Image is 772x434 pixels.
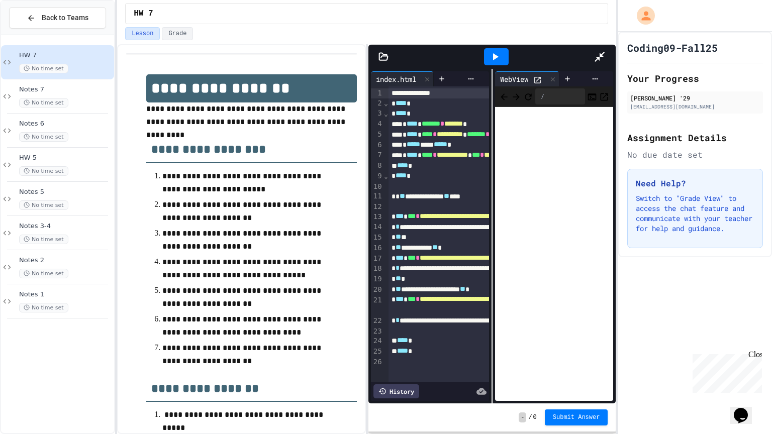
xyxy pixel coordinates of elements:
span: 0 [533,413,537,421]
h2: Assignment Details [627,131,763,145]
div: 13 [371,212,383,223]
div: index.html [371,71,434,86]
span: HW 7 [19,51,112,60]
span: HW 5 [19,154,112,162]
div: 11 [371,191,383,202]
div: [EMAIL_ADDRESS][DOMAIN_NAME] [630,103,760,111]
div: 3 [371,108,383,119]
div: 25 [371,347,383,357]
span: HW 7 [134,8,153,20]
div: 18 [371,264,383,274]
span: No time set [19,98,68,107]
button: Lesson [125,27,160,40]
div: 15 [371,233,383,243]
h2: Your Progress [627,71,763,85]
div: 9 [371,171,383,182]
span: Back [499,90,509,102]
button: Back to Teams [9,7,106,29]
span: Fold line [383,110,389,118]
span: Notes 5 [19,188,112,196]
div: 6 [371,140,383,151]
div: 2 [371,98,383,109]
span: Notes 6 [19,120,112,128]
span: - [519,412,526,422]
div: My Account [626,4,657,27]
h1: Coding09-Fall25 [627,41,718,55]
div: 4 [371,119,383,130]
span: Back to Teams [42,13,88,23]
span: No time set [19,132,68,142]
div: 1 [371,88,383,98]
div: 24 [371,336,383,347]
button: Grade [162,27,193,40]
button: Refresh [523,90,533,102]
div: / [535,88,585,104]
span: Notes 3-4 [19,222,112,231]
div: 5 [371,130,383,140]
div: No due date set [627,149,763,161]
p: Switch to "Grade View" to access the chat feature and communicate with your teacher for help and ... [636,193,754,234]
button: Open in new tab [599,90,609,102]
span: No time set [19,166,68,176]
div: 16 [371,243,383,254]
div: 26 [371,357,383,367]
div: 22 [371,316,383,327]
span: Fold line [383,172,389,180]
span: / [528,413,532,421]
div: 23 [371,327,383,337]
span: Notes 7 [19,85,112,94]
div: 17 [371,254,383,264]
div: WebView [495,71,559,86]
div: index.html [371,74,421,84]
iframe: chat widget [730,394,762,424]
iframe: chat widget [689,350,762,393]
span: No time set [19,303,68,312]
span: No time set [19,64,68,73]
span: Notes 1 [19,290,112,299]
div: 14 [371,222,383,233]
span: No time set [19,269,68,278]
button: Console [587,90,597,102]
div: 12 [371,202,383,212]
span: Forward [511,90,521,102]
div: 21 [371,295,383,316]
div: 19 [371,274,383,285]
span: Submit Answer [553,413,600,421]
span: Fold line [383,99,389,107]
div: 20 [371,285,383,295]
div: 8 [371,161,383,171]
div: WebView [495,74,533,84]
span: Notes 2 [19,256,112,265]
div: Chat with us now!Close [4,4,69,64]
div: 7 [371,150,383,161]
h3: Need Help? [636,177,754,189]
button: Submit Answer [545,409,608,425]
span: No time set [19,200,68,210]
div: [PERSON_NAME] '29 [630,93,760,102]
iframe: Web Preview [495,107,613,401]
div: 10 [371,182,383,192]
div: History [373,384,419,398]
span: No time set [19,235,68,244]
